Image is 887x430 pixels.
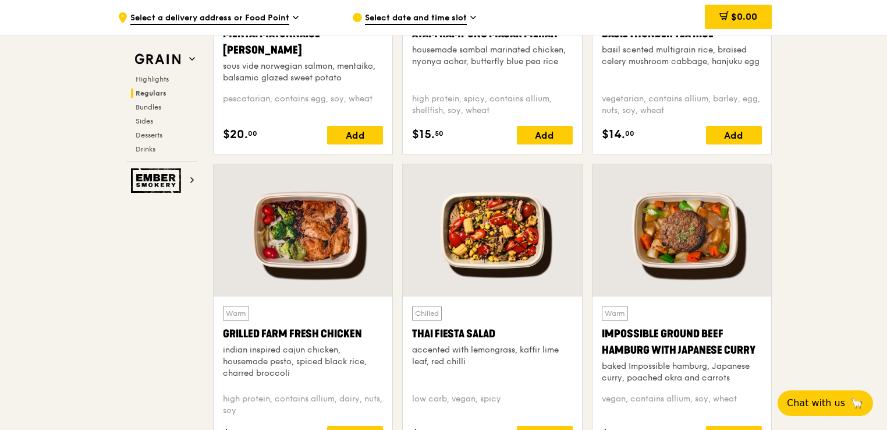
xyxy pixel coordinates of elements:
div: sous vide norwegian salmon, mentaiko, balsamic glazed sweet potato [223,61,383,84]
span: 50 [435,129,443,138]
span: Bundles [136,103,161,111]
div: Add [517,126,573,144]
span: 🦙 [850,396,864,410]
button: Chat with us🦙 [778,390,873,416]
div: Add [327,126,383,144]
div: Add [706,126,762,144]
span: Select date and time slot [365,12,467,25]
div: Chilled [412,306,442,321]
div: vegan, contains allium, soy, wheat [602,393,762,417]
div: Mentai Mayonnaise [PERSON_NAME] [223,26,383,58]
span: Regulars [136,89,166,97]
span: 00 [248,129,257,138]
div: high protein, contains allium, dairy, nuts, soy [223,393,383,417]
span: $20. [223,126,248,143]
span: $15. [412,126,435,143]
div: vegetarian, contains allium, barley, egg, nuts, soy, wheat [602,93,762,117]
span: Desserts [136,131,162,139]
span: Chat with us [787,396,845,410]
div: basil scented multigrain rice, braised celery mushroom cabbage, hanjuku egg [602,44,762,68]
div: low carb, vegan, spicy [412,393,572,417]
div: Grilled Farm Fresh Chicken [223,326,383,342]
div: Thai Fiesta Salad [412,326,572,342]
span: $14. [602,126,625,143]
span: 00 [625,129,634,138]
span: $0.00 [731,11,757,22]
span: Select a delivery address or Food Point [130,12,289,25]
div: Warm [602,306,628,321]
span: Sides [136,117,153,125]
img: Ember Smokery web logo [131,168,185,193]
span: Drinks [136,145,155,153]
div: Impossible Ground Beef Hamburg with Japanese Curry [602,326,762,358]
span: Highlights [136,75,169,83]
div: accented with lemongrass, kaffir lime leaf, red chilli [412,344,572,368]
div: housemade sambal marinated chicken, nyonya achar, butterfly blue pea rice [412,44,572,68]
div: baked Impossible hamburg, Japanese curry, poached okra and carrots [602,361,762,384]
div: high protein, spicy, contains allium, shellfish, soy, wheat [412,93,572,117]
div: Warm [223,306,249,321]
div: pescatarian, contains egg, soy, wheat [223,93,383,117]
img: Grain web logo [131,49,185,70]
div: indian inspired cajun chicken, housemade pesto, spiced black rice, charred broccoli [223,344,383,379]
